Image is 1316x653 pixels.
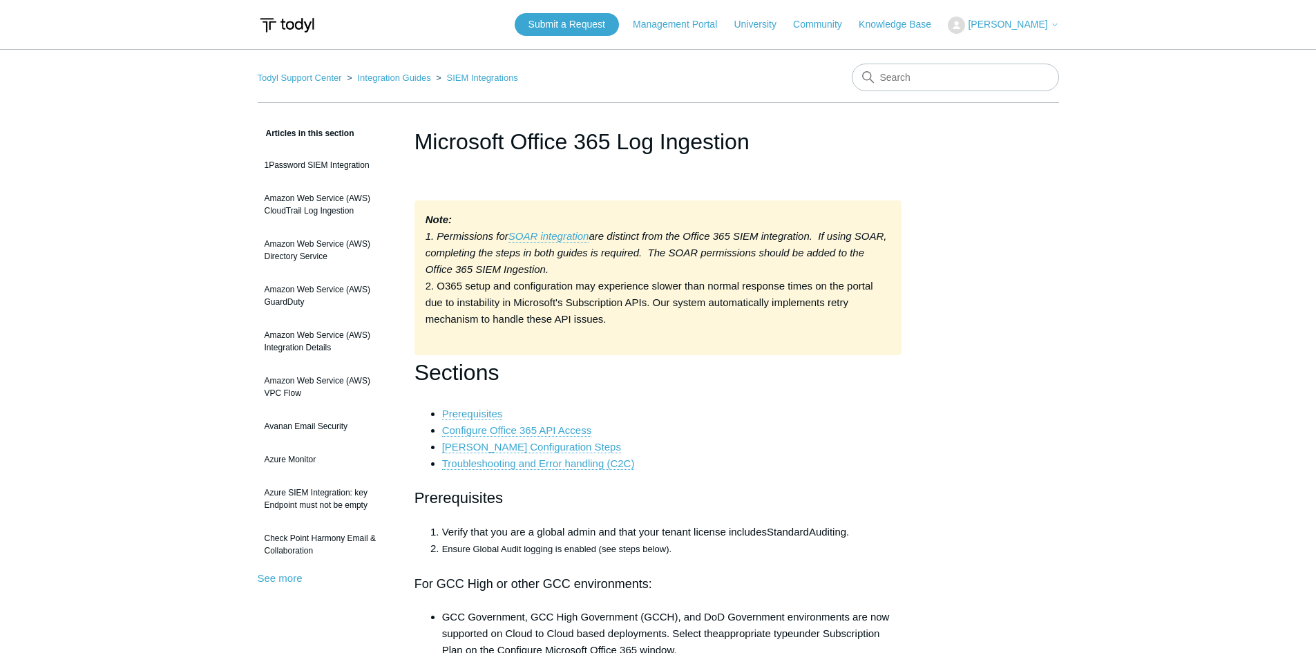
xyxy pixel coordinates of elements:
[442,457,635,470] a: Troubleshooting and Error handling (C2C)
[357,73,430,83] a: Integration Guides
[426,214,452,225] strong: Note:
[734,17,790,32] a: University
[258,572,303,584] a: See more
[948,17,1058,34] button: [PERSON_NAME]
[258,12,316,38] img: Todyl Support Center Help Center home page
[633,17,731,32] a: Management Portal
[968,19,1047,30] span: [PERSON_NAME]
[508,230,589,243] a: SOAR integration
[258,413,394,439] a: Avanan Email Security
[852,64,1059,91] input: Search
[258,152,394,178] a: 1Password SIEM Integration
[442,544,671,554] span: Ensure Global Audit logging is enabled (see steps below).
[767,526,809,538] span: Standard
[447,73,518,83] a: SIEM Integrations
[508,230,589,242] em: SOAR integration
[258,185,394,224] a: Amazon Web Service (AWS) CloudTrail Log Ingestion
[258,368,394,406] a: Amazon Web Service (AWS) VPC Flow
[414,486,902,510] h2: Prerequisites
[258,525,394,564] a: Check Point Harmony Email & Collaboration
[258,73,342,83] a: Todyl Support Center
[442,441,621,453] a: [PERSON_NAME] Configuration Steps
[442,424,592,437] a: Configure Office 365 API Access
[859,17,945,32] a: Knowledge Base
[258,231,394,269] a: Amazon Web Service (AWS) Directory Service
[442,408,503,420] a: Prerequisites
[414,577,652,591] span: For GCC High or other GCC environments:
[414,355,902,390] h1: Sections
[426,230,887,275] em: are distinct from the Office 365 SIEM integration. If using SOAR, completing the steps in both gu...
[258,446,394,473] a: Azure Monitor
[258,322,394,361] a: Amazon Web Service (AWS) Integration Details
[414,200,902,355] div: 2. O365 setup and configuration may experience slower than normal response times on the portal du...
[718,627,793,639] span: appropriate type
[258,276,394,315] a: Amazon Web Service (AWS) GuardDuty
[515,13,619,36] a: Submit a Request
[344,73,433,83] li: Integration Guides
[809,526,846,538] span: Auditing
[258,73,345,83] li: Todyl Support Center
[442,611,890,639] span: GCC Government, GCC High Government (GCCH), and DoD Government environments are now supported on ...
[426,230,508,242] em: 1. Permissions for
[414,125,902,158] h1: Microsoft Office 365 Log Ingestion
[258,129,354,138] span: Articles in this section
[846,526,849,538] span: .
[433,73,518,83] li: SIEM Integrations
[258,480,394,518] a: Azure SIEM Integration: key Endpoint must not be empty
[793,17,856,32] a: Community
[442,526,767,538] span: Verify that you are a global admin and that your tenant license includes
